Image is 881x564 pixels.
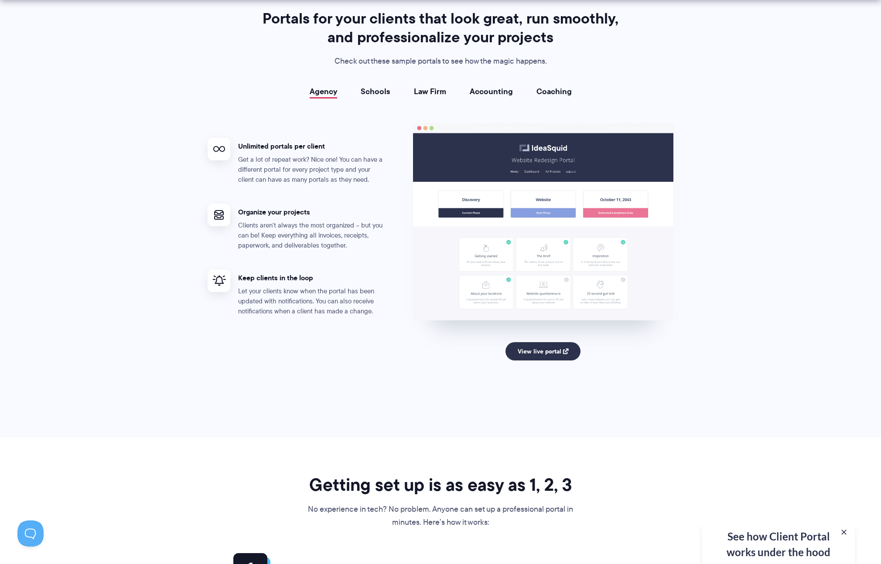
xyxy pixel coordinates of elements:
a: Accounting [470,87,513,96]
h4: Keep clients in the loop [238,273,386,282]
h2: Getting set up is as easy as 1, 2, 3 [307,474,574,496]
a: Schools [361,87,390,96]
a: Coaching [536,87,572,96]
p: Let your clients know when the portal has been updated with notifications. You can also receive n... [238,286,386,316]
iframe: Toggle Customer Support [17,520,44,547]
h2: Portals for your clients that look great, run smoothly, and professionalize your projects [259,9,622,47]
p: Clients aren't always the most organized – but you can be! Keep everything all invoices, receipts... [238,221,386,251]
a: View live portal [505,342,581,360]
a: Agency [310,87,337,96]
h4: Organize your projects [238,207,386,217]
p: No experience in tech? No problem. Anyone can set up a professional portal in minutes. Here’s how... [307,503,574,529]
p: Get a lot of repeat work? Nice one! You can have a different portal for every project type and yo... [238,155,386,185]
a: Law Firm [414,87,446,96]
p: Check out these sample portals to see how the magic happens. [259,55,622,68]
h4: Unlimited portals per client [238,142,386,151]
